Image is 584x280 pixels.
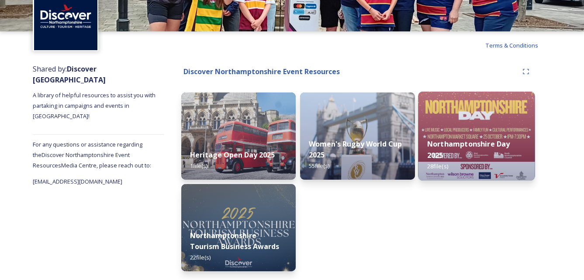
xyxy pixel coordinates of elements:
span: 55 file(s) [309,162,329,170]
span: 28 file(s) [427,162,448,170]
span: A library of helpful resources to assist you with partaking in campaigns and events in [GEOGRAPHI... [33,91,157,120]
strong: Discover [GEOGRAPHIC_DATA] [33,64,106,85]
a: Terms & Conditions [485,40,551,51]
img: aaa1ed22-c381-45de-a7fc-50f079355551.jpg [418,92,535,181]
span: 1 file(s) [190,162,207,170]
img: a23b8861-871a-4cee-9c71-79826736bc07.jpg [300,92,415,180]
strong: Discover Northamptonshire Event Resources [183,67,340,76]
strong: Women's Rugby World Cup 2025 [309,139,402,160]
strong: Northamptonshire Tourism Business Awards [190,231,279,251]
img: 45fbea6a-6b0d-4cca-a16d-aebba4b35ecc.jpg [181,184,296,271]
span: For any questions or assistance regarding the Discover Northamptonshire Event Resources Media Cen... [33,140,151,169]
strong: Heritage Open Day 2025 [190,150,275,160]
span: [EMAIL_ADDRESS][DOMAIN_NAME] [33,178,122,185]
span: Terms & Conditions [485,41,538,49]
strong: Northamptonshire Day 2025 [427,139,510,160]
span: Shared by: [33,64,106,85]
span: 22 file(s) [190,253,211,261]
img: ed4df81f-8162-44f3-84ed-da90e9d03d77.jpg [181,92,296,180]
